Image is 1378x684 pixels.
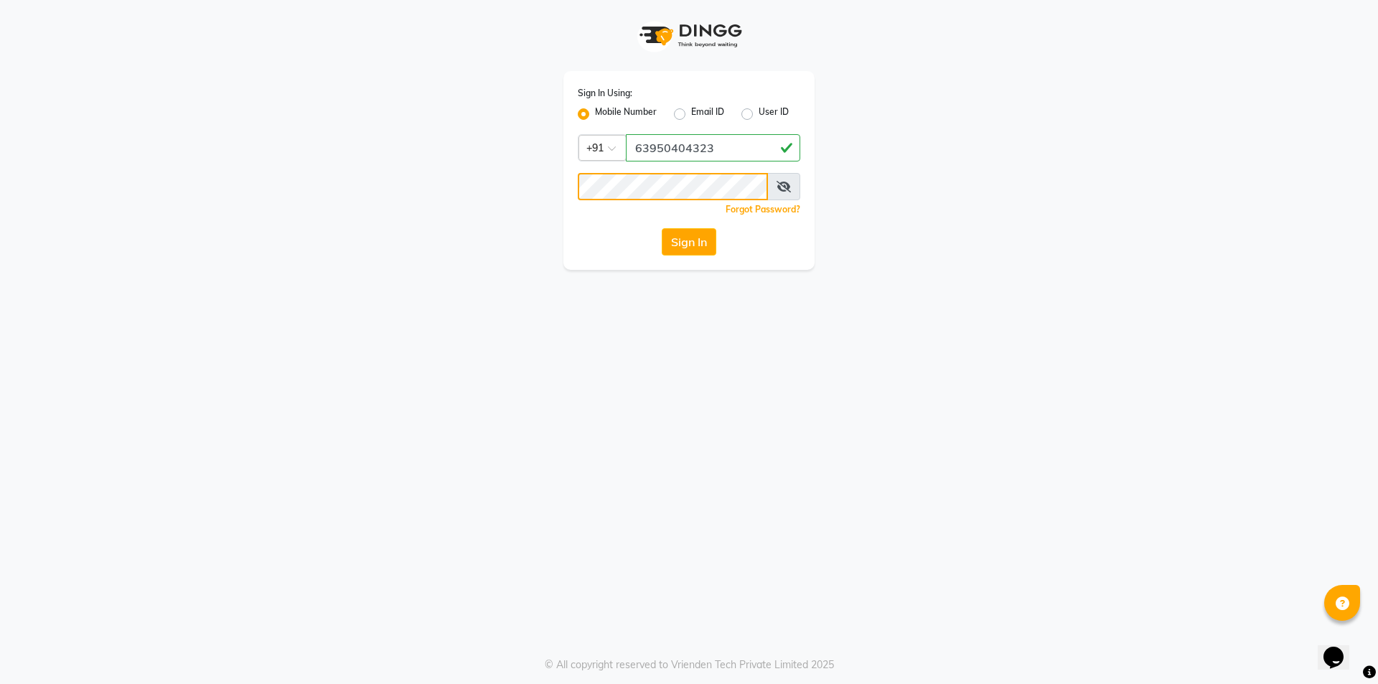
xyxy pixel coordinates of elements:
label: Email ID [691,106,724,123]
label: Mobile Number [595,106,657,123]
input: Username [626,134,800,161]
iframe: chat widget [1318,627,1364,670]
input: Username [578,173,768,200]
a: Forgot Password? [726,204,800,215]
button: Sign In [662,228,716,256]
label: User ID [759,106,789,123]
img: logo1.svg [632,14,746,57]
label: Sign In Using: [578,87,632,100]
